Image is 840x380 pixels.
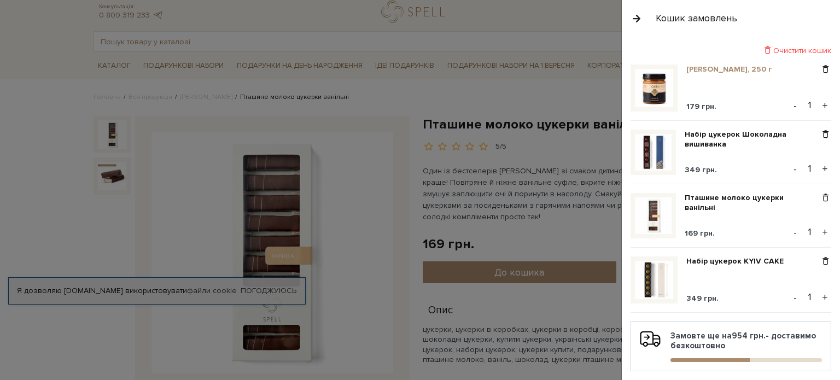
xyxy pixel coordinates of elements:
div: Кошик замовлень [656,12,737,25]
button: - [790,224,801,241]
div: Замовте ще на - доставимо безкоштовно [640,331,822,362]
a: Набір цукерок Шоколадна вишиванка [685,130,820,149]
button: - [790,289,801,306]
span: 169 грн. [685,229,715,238]
span: 349 грн. [686,294,719,303]
img: Пташине молоко цукерки ванільні [635,197,672,234]
button: + [819,97,831,114]
button: - [790,97,801,114]
button: - [790,161,801,177]
img: Карамель солона, 250 г [635,69,673,107]
span: 179 грн. [686,102,716,111]
button: + [819,161,831,177]
img: Набір цукерок Шоколадна вишиванка [635,134,672,171]
button: + [819,224,831,241]
div: Очистити кошик [631,45,831,56]
b: 954 грн. [732,331,766,341]
a: [PERSON_NAME], 250 г [686,65,780,74]
button: + [819,289,831,306]
a: Набір цукерок KYIV CAKE [686,256,792,266]
a: Пташине молоко цукерки ванільні [685,193,820,213]
span: 349 грн. [685,165,717,174]
img: Набір цукерок KYIV CAKE [635,261,673,299]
